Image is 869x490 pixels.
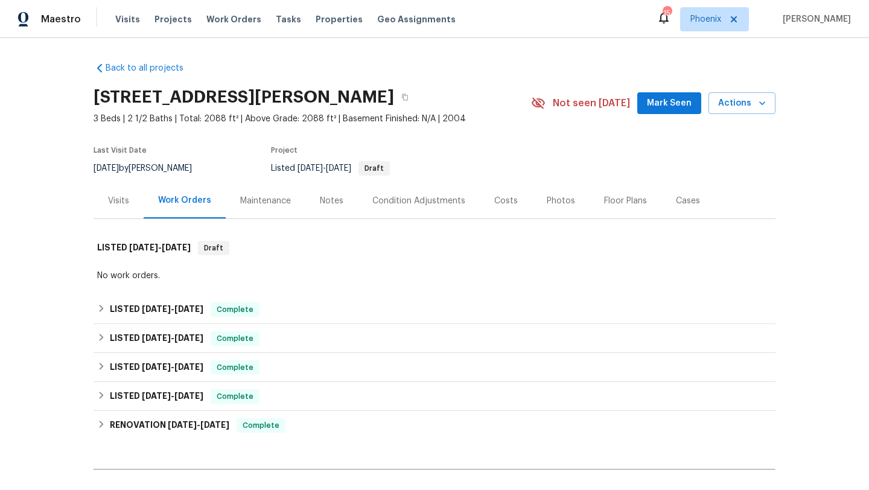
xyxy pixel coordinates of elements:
h6: LISTED [97,241,191,255]
span: [DATE] [142,305,171,313]
span: [DATE] [129,243,158,252]
span: Complete [238,419,284,431]
div: Costs [494,195,518,207]
span: [PERSON_NAME] [778,13,851,25]
h6: LISTED [110,302,203,317]
span: [DATE] [142,363,171,371]
span: Complete [212,332,258,345]
div: No work orders. [97,270,772,282]
span: [DATE] [200,421,229,429]
span: Complete [212,304,258,316]
span: Visits [115,13,140,25]
span: Last Visit Date [94,147,147,154]
span: - [298,164,351,173]
span: [DATE] [174,334,203,342]
div: Maintenance [240,195,291,207]
div: LISTED [DATE]-[DATE]Complete [94,324,775,353]
span: Listed [271,164,390,173]
button: Actions [708,92,775,115]
button: Mark Seen [637,92,701,115]
div: Notes [320,195,343,207]
span: Actions [718,96,766,111]
span: Not seen [DATE] [553,97,630,109]
div: Photos [547,195,575,207]
span: [DATE] [142,334,171,342]
span: - [142,363,203,371]
h2: [STREET_ADDRESS][PERSON_NAME] [94,91,394,103]
div: Cases [676,195,700,207]
button: Copy Address [394,86,416,108]
span: [DATE] [168,421,197,429]
div: Floor Plans [604,195,647,207]
span: Draft [199,242,228,254]
div: LISTED [DATE]-[DATE]Draft [94,229,775,267]
span: [DATE] [94,164,119,173]
span: Properties [316,13,363,25]
span: [DATE] [162,243,191,252]
span: [DATE] [174,305,203,313]
span: [DATE] [174,363,203,371]
h6: LISTED [110,360,203,375]
span: [DATE] [174,392,203,400]
span: Tasks [276,15,301,24]
div: Visits [108,195,129,207]
span: Phoenix [690,13,721,25]
span: 3 Beds | 2 1/2 Baths | Total: 2088 ft² | Above Grade: 2088 ft² | Basement Finished: N/A | 2004 [94,113,531,125]
span: Projects [154,13,192,25]
span: Mark Seen [647,96,692,111]
span: Maestro [41,13,81,25]
span: [DATE] [142,392,171,400]
div: 15 [663,7,671,19]
div: LISTED [DATE]-[DATE]Complete [94,353,775,382]
div: RENOVATION [DATE]-[DATE]Complete [94,411,775,440]
div: LISTED [DATE]-[DATE]Complete [94,382,775,411]
span: [DATE] [326,164,351,173]
span: [DATE] [298,164,323,173]
a: Back to all projects [94,62,209,74]
span: - [168,421,229,429]
span: - [129,243,191,252]
span: - [142,305,203,313]
div: Work Orders [158,194,211,206]
h6: LISTED [110,389,203,404]
div: LISTED [DATE]-[DATE]Complete [94,295,775,324]
span: Work Orders [206,13,261,25]
span: Geo Assignments [377,13,456,25]
span: Draft [360,165,389,172]
span: - [142,392,203,400]
span: Project [271,147,298,154]
span: Complete [212,361,258,374]
span: Complete [212,390,258,402]
div: by [PERSON_NAME] [94,161,206,176]
h6: RENOVATION [110,418,229,433]
div: Condition Adjustments [372,195,465,207]
span: - [142,334,203,342]
h6: LISTED [110,331,203,346]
